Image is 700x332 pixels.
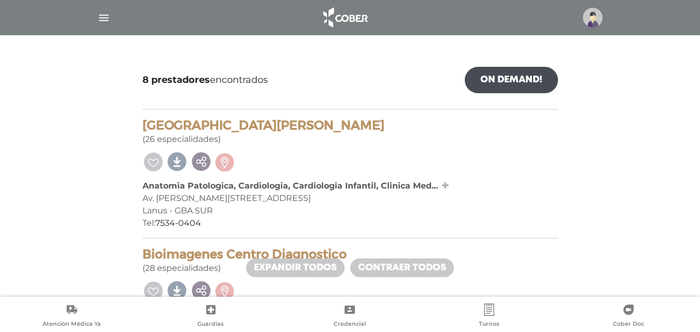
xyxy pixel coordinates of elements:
[613,320,644,329] span: Cober Doc
[465,67,558,93] a: On Demand!
[318,5,372,30] img: logo_cober_home-white.png
[142,74,210,85] b: 8 prestadores
[142,181,438,191] b: Anatomia Patologica, Cardiologia, Cardiologia Infantil, Clinica Med...
[142,192,558,205] div: Av. [PERSON_NAME][STREET_ADDRESS]
[559,304,698,330] a: Cober Doc
[350,258,454,277] a: Contraer todos
[2,304,141,330] a: Atención Médica Ya
[420,304,559,330] a: Turnos
[142,217,558,229] div: Tel:
[142,247,558,262] h4: Bioimagenes Centro Diagnostico
[141,304,281,330] a: Guardias
[142,118,558,146] div: (26 especialidades)
[334,320,366,329] span: Credencial
[246,258,345,277] a: Expandir todos
[142,205,558,217] div: Lanus - GBA SUR
[142,118,558,133] h4: [GEOGRAPHIC_DATA][PERSON_NAME]
[197,320,224,329] span: Guardias
[42,320,101,329] span: Atención Médica Ya
[583,8,603,27] img: profile-placeholder.svg
[97,11,110,24] img: Cober_menu-lines-white.svg
[155,218,201,228] a: 7534-0404
[142,73,268,87] span: encontrados
[479,320,499,329] span: Turnos
[142,247,558,275] div: (28 especialidades)
[280,304,420,330] a: Credencial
